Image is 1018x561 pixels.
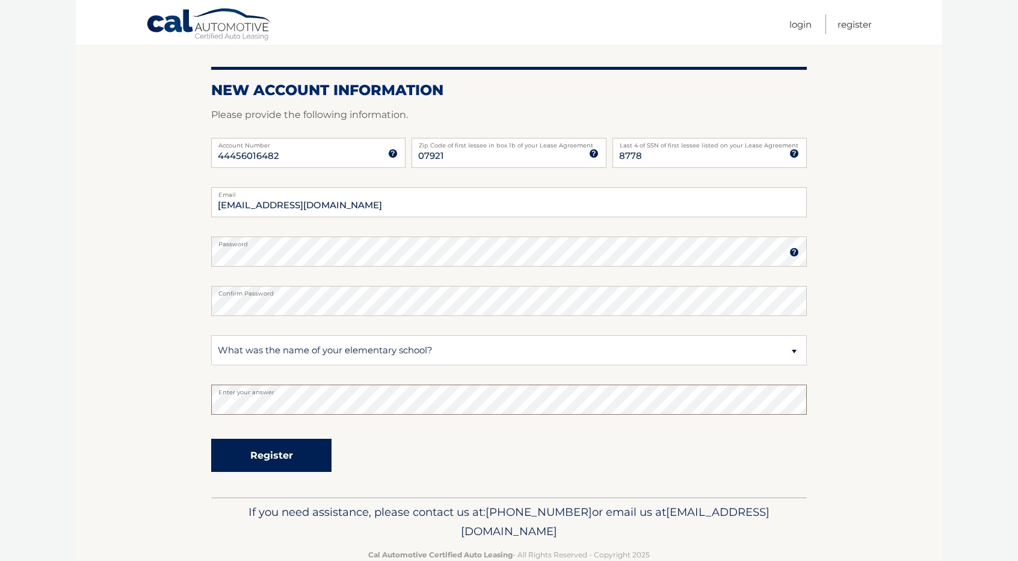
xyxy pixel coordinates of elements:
p: Please provide the following information. [211,107,807,123]
span: [PHONE_NUMBER] [486,505,592,519]
p: If you need assistance, please contact us at: or email us at [219,503,799,541]
label: Enter your answer [211,385,807,394]
button: Register [211,439,332,472]
img: tooltip.svg [589,149,599,158]
label: Password [211,237,807,246]
img: tooltip.svg [789,149,799,158]
strong: Cal Automotive Certified Auto Leasing [368,550,513,559]
h2: New Account Information [211,81,807,99]
img: tooltip.svg [789,247,799,257]
a: Login [789,14,812,34]
label: Email [211,187,807,197]
input: Email [211,187,807,217]
label: Zip Code of first lessee in box 1b of your Lease Agreement [412,138,606,147]
p: - All Rights Reserved - Copyright 2025 [219,548,799,561]
input: Account Number [211,138,406,168]
img: tooltip.svg [388,149,398,158]
a: Cal Automotive [146,8,273,43]
input: Zip Code [412,138,606,168]
label: Account Number [211,138,406,147]
input: SSN or EIN (last 4 digits only) [612,138,807,168]
a: Register [838,14,872,34]
span: [EMAIL_ADDRESS][DOMAIN_NAME] [461,505,770,538]
label: Last 4 of SSN of first lessee listed on your Lease Agreement [612,138,807,147]
label: Confirm Password [211,286,807,296]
